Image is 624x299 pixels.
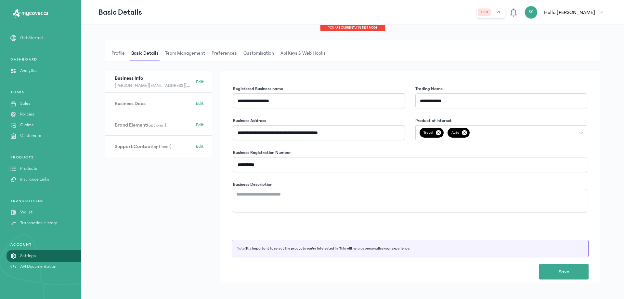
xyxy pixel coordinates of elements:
button: Travel✕Auto✕ [415,125,587,140]
p: ✕ [462,130,467,135]
button: SSHello [PERSON_NAME] [525,6,607,19]
label: Registered Business name [233,86,283,92]
p: Products [20,165,37,172]
button: Api Keys & Web hooks [279,46,331,61]
button: live [491,8,503,16]
label: Business Registration Number [233,149,291,156]
h3: Business Docs [115,100,193,107]
div: You are currently in TEST MODE [320,25,385,31]
p: Wallet [20,209,32,216]
p: Note: [237,246,584,251]
span: Team Management [164,46,206,61]
label: Trading Name [415,86,443,92]
span: It's important to select the products you're interested in. This will help us personalise your ex... [246,246,410,251]
button: Basic details [130,46,164,61]
p: Insurance Links [20,176,49,183]
button: Edit [193,141,207,152]
div: SS [525,6,538,19]
p: API Documentation [20,263,56,270]
p: Basic Details [98,7,142,18]
label: Product of Interest [415,117,452,124]
span: (optional) [147,123,166,128]
h3: Support Contact [115,143,193,150]
span: [PERSON_NAME][EMAIL_ADDRESS][DOMAIN_NAME] || 08037552346 [115,82,193,89]
span: Basic details [130,46,160,61]
p: Sales [20,100,30,107]
h3: Business Info [115,75,193,82]
span: Travel [420,128,444,138]
button: Team Management [164,46,210,61]
h3: Brand Element [115,121,193,129]
p: Get Started [20,34,43,41]
button: Edit [193,98,207,109]
p: Hello [PERSON_NAME] [544,8,595,16]
span: Save [559,268,569,276]
label: Business Description [233,181,272,188]
span: Preferences [210,46,238,61]
span: Api Keys & Web hooks [279,46,327,61]
button: test [478,8,491,16]
p: ✕ [436,130,441,135]
span: Edit [196,122,204,128]
p: Settings [20,252,36,259]
span: Edit [196,79,204,85]
span: Auto [448,128,470,138]
button: Edit [193,77,207,87]
p: Policies [20,111,34,118]
button: Profile [110,46,130,61]
span: Edit [196,100,204,107]
label: Business Address [233,117,266,124]
span: Edit [196,143,204,150]
p: Transaction History [20,220,57,226]
button: Preferences [210,46,242,61]
button: Customisation [242,46,279,61]
p: Analytics [20,67,37,74]
span: Customisation [242,46,275,61]
span: (optional) [152,144,172,149]
p: Customers [20,132,41,139]
button: Edit [193,120,207,130]
p: Claims [20,122,33,129]
span: Profile [110,46,126,61]
button: Save [539,264,589,279]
